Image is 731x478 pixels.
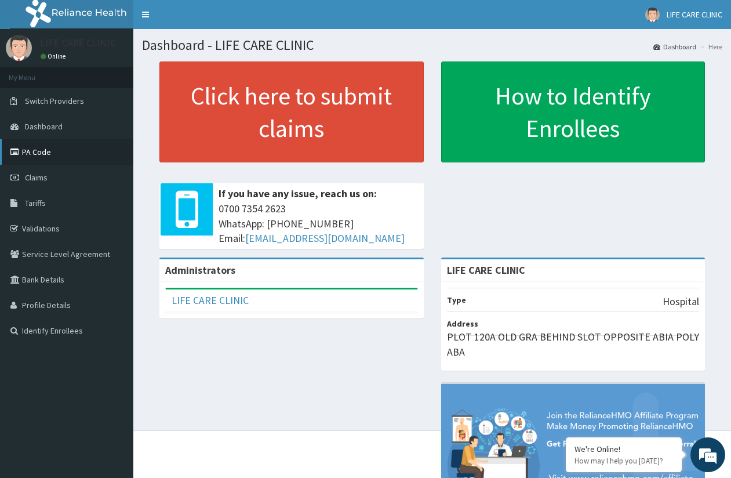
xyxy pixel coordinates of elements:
img: User Image [645,8,660,22]
a: [EMAIL_ADDRESS][DOMAIN_NAME] [245,231,405,245]
a: LIFE CARE CLINIC [172,294,249,307]
b: Type [447,295,466,305]
span: Claims [25,172,48,183]
a: Online [41,52,68,60]
p: How may I help you today? [574,456,673,466]
h1: Dashboard - LIFE CARE CLINIC [142,38,722,53]
div: Minimize live chat window [190,6,218,34]
span: We're online! [67,146,160,263]
p: PLOT 120A OLD GRA BEHIND SLOT OPPOSITE ABIA POLY ABA [447,329,700,359]
a: Click here to submit claims [159,61,424,162]
b: Administrators [165,263,235,277]
b: If you have any issue, reach us on: [219,187,377,200]
textarea: Type your message and hit 'Enter' [6,317,221,357]
b: Address [447,318,478,329]
span: Switch Providers [25,96,84,106]
span: LIFE CARE CLINIC [667,9,722,20]
span: Dashboard [25,121,63,132]
li: Here [697,42,722,52]
a: How to Identify Enrollees [441,61,705,162]
img: User Image [6,35,32,61]
strong: LIFE CARE CLINIC [447,263,525,277]
span: 0700 7354 2623 WhatsApp: [PHONE_NUMBER] Email: [219,201,418,246]
p: Hospital [663,294,699,309]
div: Chat with us now [60,65,195,80]
div: We're Online! [574,444,673,454]
a: Dashboard [653,42,696,52]
span: Tariffs [25,198,46,208]
p: LIFE CARE CLINIC [41,38,116,48]
img: d_794563401_company_1708531726252_794563401 [21,58,47,87]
